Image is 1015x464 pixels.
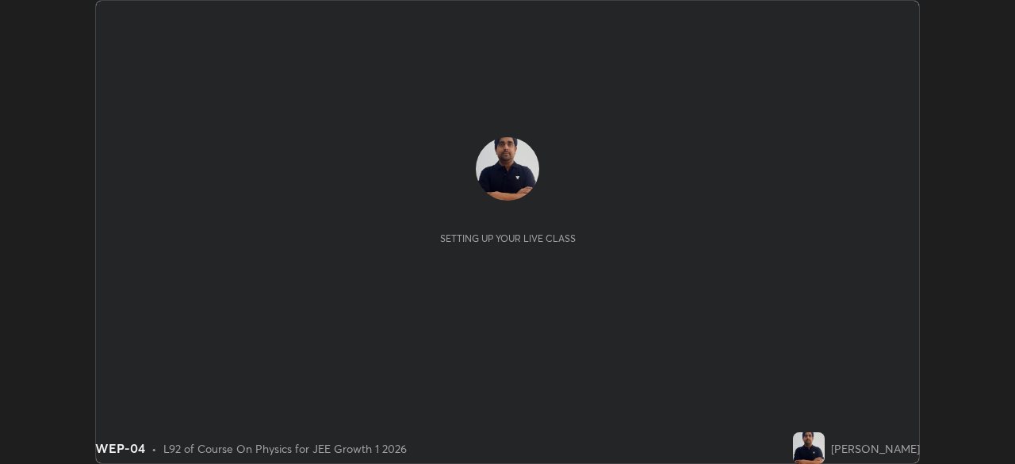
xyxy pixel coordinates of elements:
img: 7ef12e9526204b6db105cf6f6d810fe9.jpg [793,432,825,464]
div: Setting up your live class [440,232,576,244]
div: • [151,440,157,457]
img: 7ef12e9526204b6db105cf6f6d810fe9.jpg [476,137,539,201]
div: L92 of Course On Physics for JEE Growth 1 2026 [163,440,407,457]
div: WEP-04 [95,439,145,458]
div: [PERSON_NAME] [831,440,920,457]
